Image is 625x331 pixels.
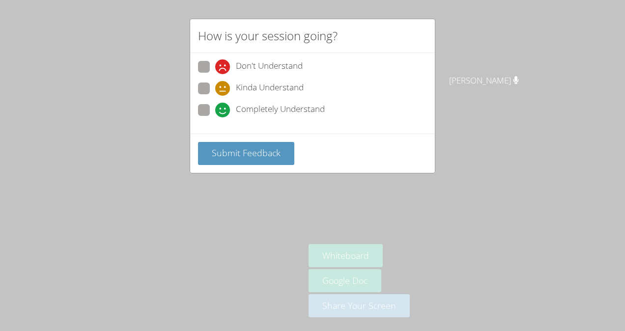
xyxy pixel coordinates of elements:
[236,81,304,96] span: Kinda Understand
[236,103,325,117] span: Completely Understand
[212,147,281,159] span: Submit Feedback
[198,142,294,165] button: Submit Feedback
[236,59,303,74] span: Don't Understand
[198,27,338,45] h2: How is your session going?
